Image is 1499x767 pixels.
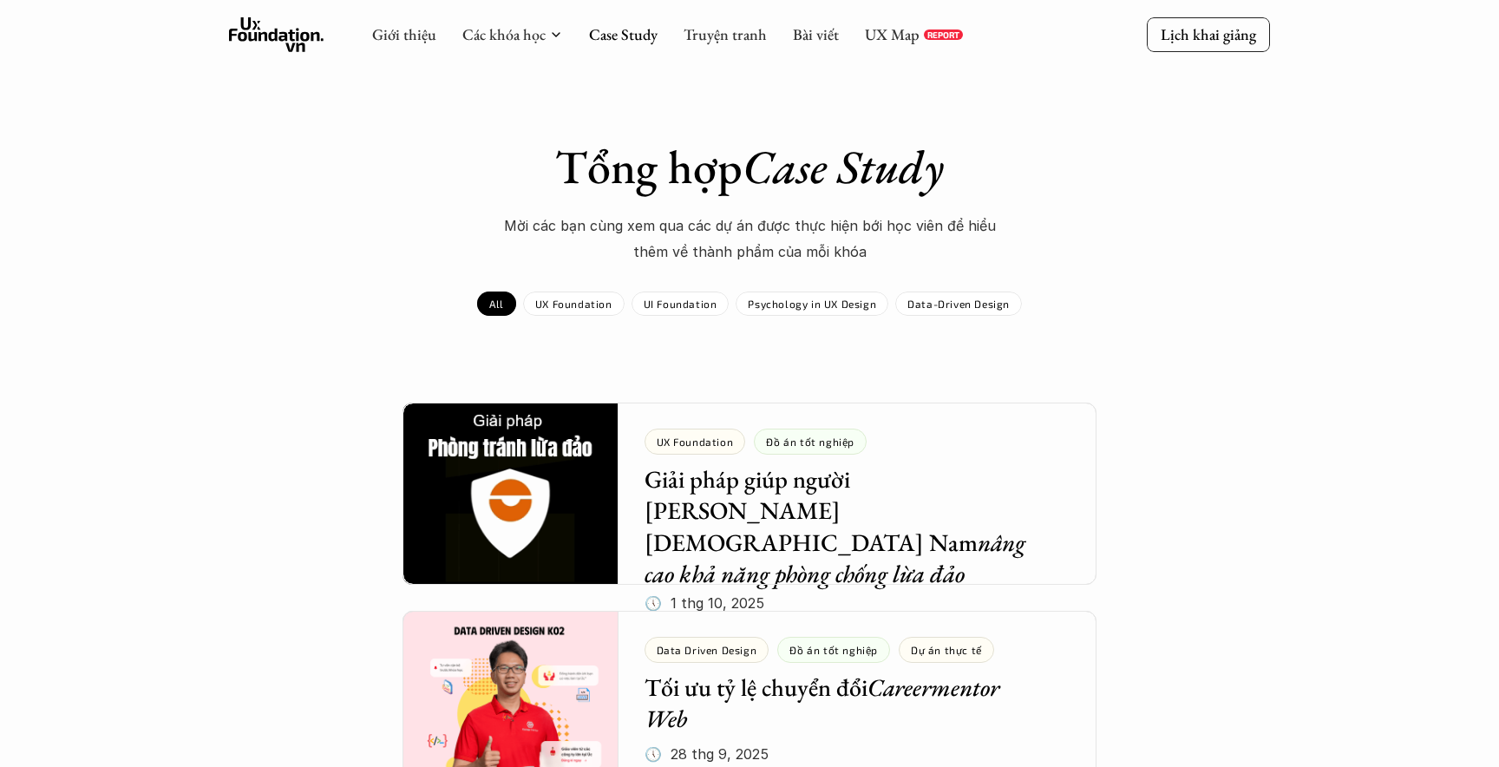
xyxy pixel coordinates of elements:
[793,24,839,44] a: Bài viết
[489,213,1010,265] p: Mời các bạn cùng xem qua các dự án được thực hiện bới học viên để hiểu thêm về thành phẩm của mỗi...
[644,298,717,310] p: UI Foundation
[372,24,436,44] a: Giới thiệu
[403,403,1096,585] a: Giải pháp giúp người [PERSON_NAME] [DEMOGRAPHIC_DATA] Namnâng cao khả năng phòng chống lừa đảo🕔 1...
[489,298,504,310] p: All
[924,29,963,40] a: REPORT
[684,24,767,44] a: Truyện tranh
[907,298,1010,310] p: Data-Driven Design
[1147,17,1270,51] a: Lịch khai giảng
[589,24,658,44] a: Case Study
[748,298,876,310] p: Psychology in UX Design
[446,139,1053,195] h1: Tổng hợp
[927,29,959,40] p: REPORT
[1161,24,1256,44] p: Lịch khai giảng
[865,24,920,44] a: UX Map
[645,590,764,616] p: 🕔 1 thg 10, 2025
[462,24,546,44] a: Các khóa học
[535,298,612,310] p: UX Foundation
[743,136,944,197] em: Case Study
